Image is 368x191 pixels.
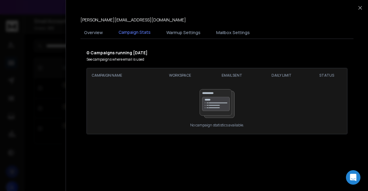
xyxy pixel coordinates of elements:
button: Mailbox Settings [213,26,253,39]
th: EMAIL SENT [207,68,257,83]
b: 0 [86,50,90,56]
button: Warmup Settings [163,26,204,39]
p: Campaigns running [DATE] [86,50,347,56]
p: See campaigns where email is used [86,57,347,62]
th: DAILY LIMIT [257,68,306,83]
button: Overview [80,26,106,39]
th: STATUS [306,68,347,83]
p: No campaign statistics available. [190,123,244,128]
div: Open Intercom Messenger [346,170,360,185]
th: CAMPAIGN NAME [87,68,154,83]
button: Campaign Stats [115,26,154,40]
p: [PERSON_NAME][EMAIL_ADDRESS][DOMAIN_NAME] [80,17,186,23]
th: Workspace [154,68,207,83]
